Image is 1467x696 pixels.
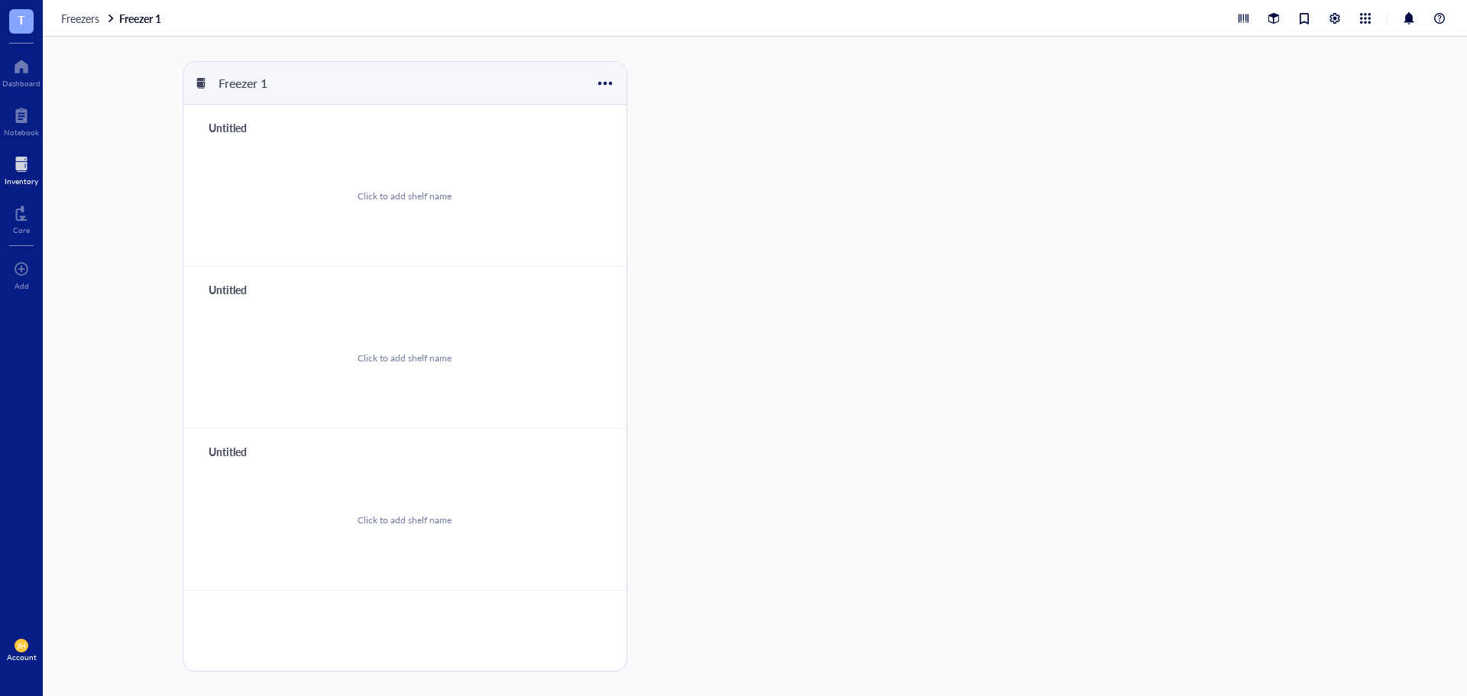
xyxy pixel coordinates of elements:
a: Inventory [5,152,38,186]
span: JH [17,641,26,650]
div: Untitled [202,279,293,300]
div: Freezer 1 [212,70,303,96]
a: Dashboard [2,54,40,88]
span: T [18,10,25,29]
a: Freezers [61,11,116,25]
div: Notebook [4,128,39,137]
div: Add [15,281,29,290]
a: Freezer 1 [119,11,164,25]
div: Click to add shelf name [358,189,452,203]
div: Account [7,652,37,662]
span: Freezers [61,11,99,26]
div: Inventory [5,176,38,186]
a: Core [13,201,30,235]
div: Dashboard [2,79,40,88]
div: Click to add shelf name [358,513,452,527]
a: Notebook [4,103,39,137]
div: Untitled [202,441,293,462]
div: Untitled [202,117,293,138]
div: Click to add shelf name [358,351,452,365]
div: Core [13,225,30,235]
